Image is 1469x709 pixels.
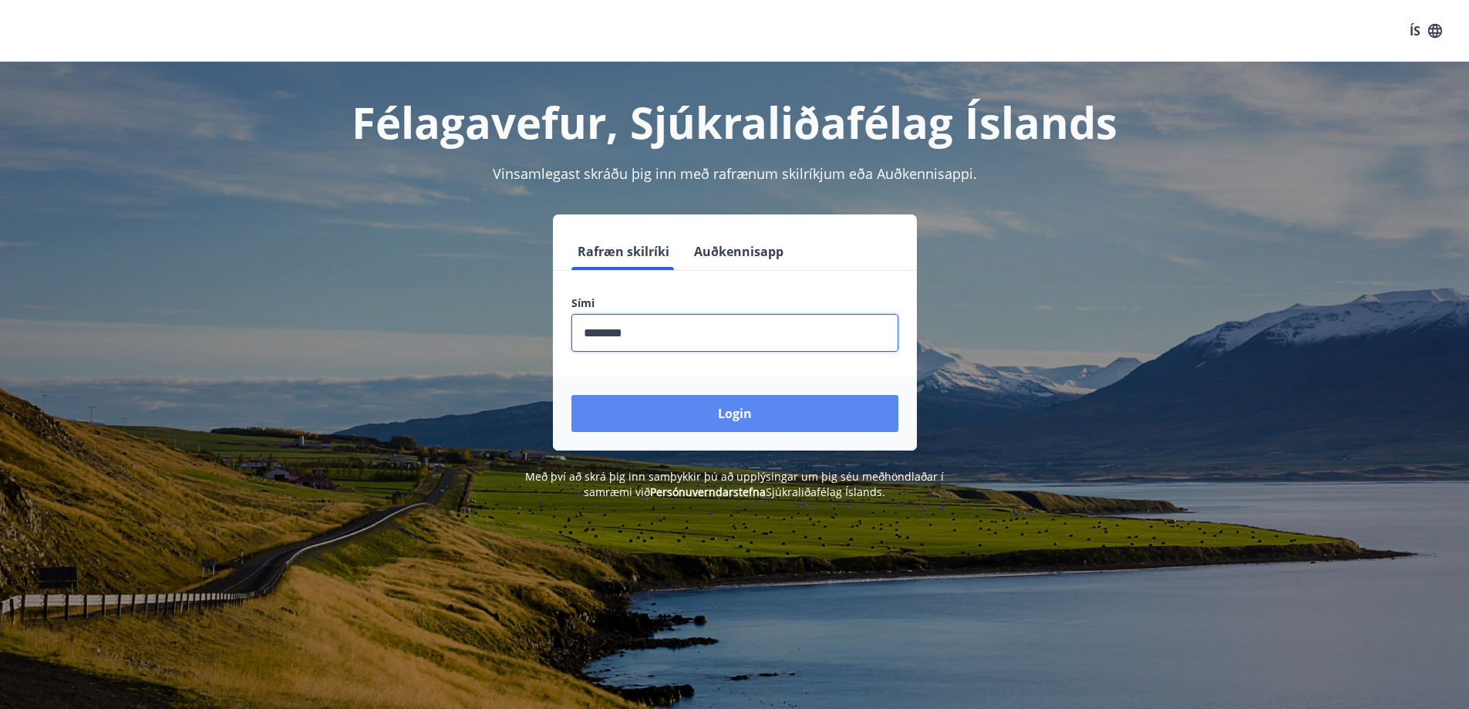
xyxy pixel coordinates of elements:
[571,295,898,311] label: Sími
[198,93,1272,151] h1: Félagavefur, Sjúkraliðafélag Íslands
[571,395,898,432] button: Login
[525,469,944,499] span: Með því að skrá þig inn samþykkir þú að upplýsingar um þig séu meðhöndlaðar í samræmi við Sjúkral...
[493,164,977,183] span: Vinsamlegast skráðu þig inn með rafrænum skilríkjum eða Auðkennisappi.
[688,233,790,270] button: Auðkennisapp
[571,233,676,270] button: Rafræn skilríki
[1401,17,1450,45] button: ÍS
[650,484,766,499] a: Persónuverndarstefna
